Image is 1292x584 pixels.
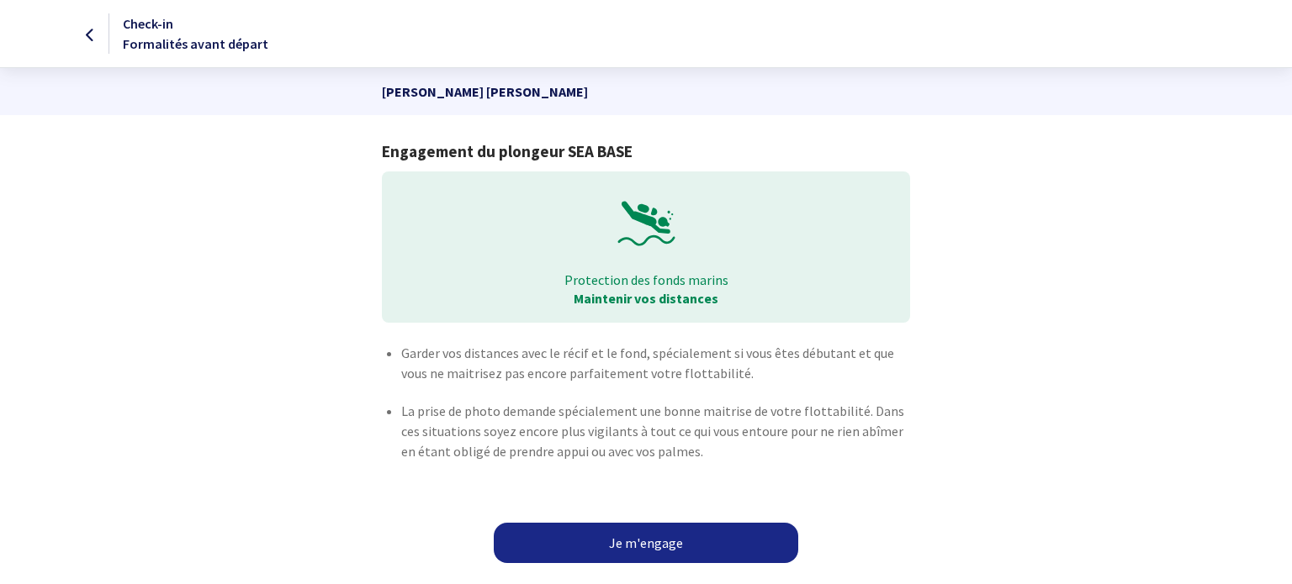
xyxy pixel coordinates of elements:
p: [PERSON_NAME] [PERSON_NAME] [382,68,909,115]
h1: Engagement du plongeur SEA BASE [382,142,909,161]
p: Garder vos distances avec le récif et le fond, spécialement si vous êtes débutant et que vous ne ... [401,343,909,383]
p: Protection des fonds marins [394,271,898,289]
strong: Maintenir vos distances [574,290,718,307]
span: Check-in Formalités avant départ [123,15,268,52]
p: La prise de photo demande spécialement une bonne maitrise de votre flottabilité. Dans ces situati... [401,401,909,461]
a: Je m'engage [494,523,798,563]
